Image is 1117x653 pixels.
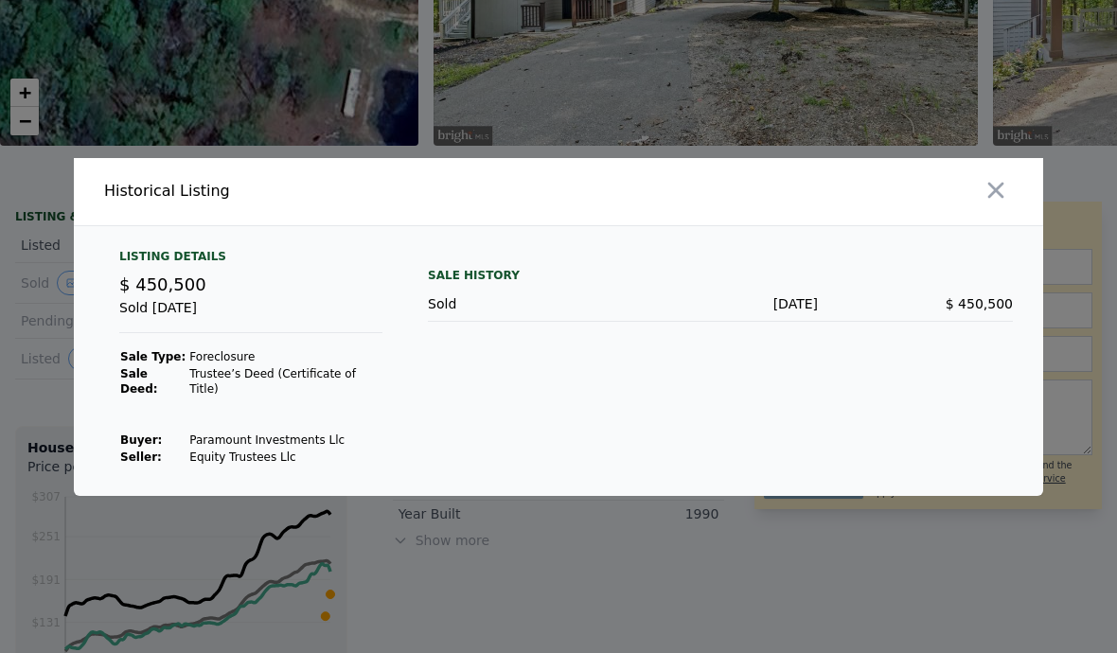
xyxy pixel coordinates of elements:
[120,367,158,396] strong: Sale Deed:
[188,365,382,397] td: Trustee’s Deed (Certificate of Title)
[188,432,382,449] td: Paramount Investments Llc
[946,296,1013,311] span: $ 450,500
[428,264,1013,287] div: Sale History
[428,294,623,313] div: Sold
[120,433,162,447] strong: Buyer :
[623,294,818,313] div: [DATE]
[120,450,162,464] strong: Seller :
[119,298,382,333] div: Sold [DATE]
[119,249,382,272] div: Listing Details
[120,350,186,363] strong: Sale Type:
[188,348,382,365] td: Foreclosure
[104,180,551,203] div: Historical Listing
[188,449,382,466] td: Equity Trustees Llc
[119,274,206,294] span: $ 450,500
